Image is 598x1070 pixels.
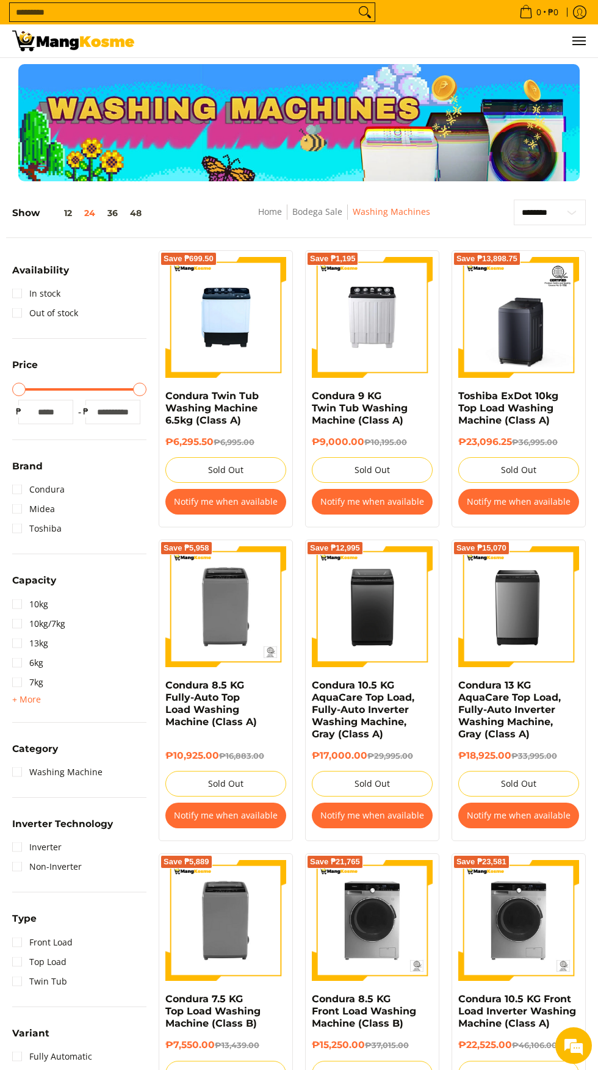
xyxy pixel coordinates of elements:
a: In stock [12,284,60,303]
del: ₱6,995.00 [214,438,254,447]
span: Save ₱13,898.75 [456,255,517,262]
span: Type [12,914,37,923]
summary: Open [12,461,43,480]
a: Condura 9 KG Twin Tub Washing Machine (Class A) [312,390,408,426]
a: Condura 8.5 KG Fully-Auto Top Load Washing Machine (Class A) [165,679,257,728]
a: Condura 8.5 KG Front Load Washing Machine (Class B) [312,993,416,1029]
h5: Show [12,207,148,219]
h6: ₱22,525.00 [458,1039,579,1051]
del: ₱36,995.00 [512,438,558,447]
summary: Open [12,819,113,837]
h6: ₱17,000.00 [312,750,433,762]
button: Sold Out [312,771,433,797]
span: ₱ [79,405,92,418]
a: Non-Inverter [12,857,82,877]
span: Save ₱5,889 [164,858,209,866]
img: Condura 10.5 KG Front Load Inverter Washing Machine (Class A) [458,860,579,981]
button: Notify me when available [458,803,579,828]
a: Toshiba [12,519,62,538]
span: Inverter Technology [12,819,113,828]
a: Twin Tub [12,972,67,991]
img: Condura Twin Tub Washing Machine 6.5kg (Class A) [165,257,286,378]
summary: Open [12,914,37,932]
a: Midea [12,499,55,519]
button: 12 [40,208,78,218]
summary: Open [12,266,69,284]
button: Sold Out [458,771,579,797]
span: Save ₱1,195 [310,255,356,262]
a: Inverter [12,837,62,857]
del: ₱46,106.00 [512,1041,557,1050]
span: Capacity [12,576,56,585]
a: Top Load [12,952,67,972]
button: Notify me when available [458,489,579,515]
button: Sold Out [165,771,286,797]
del: ₱10,195.00 [364,438,407,447]
span: Save ₱12,995 [310,544,360,552]
a: Washing Machine [12,762,103,782]
nav: Main Menu [146,24,586,57]
a: 7kg [12,673,43,692]
summary: Open [12,692,41,707]
ul: Customer Navigation [146,24,586,57]
button: Notify me when available [312,489,433,515]
span: ₱0 [546,8,560,16]
del: ₱16,883.00 [219,751,264,761]
span: Save ₱15,070 [456,544,506,552]
a: 10kg/7kg [12,614,65,634]
a: Home [258,206,282,217]
img: Condura 8.5 KG Front Load Washing Machine (Class B) [312,860,433,981]
a: Condura 7.5 KG Top Load Washing Machine (Class B) [165,993,261,1029]
a: Front Load [12,933,73,952]
button: Menu [571,24,586,57]
a: Condura 10.5 KG AquaCare Top Load, Fully-Auto Inverter Washing Machine, Gray (Class A) [312,679,414,740]
summary: Open [12,744,58,762]
a: Toshiba ExDot 10kg Top Load Washing Machine (Class A) [458,390,558,426]
a: 6kg [12,653,43,673]
del: ₱37,015.00 [365,1041,409,1050]
h6: ₱7,550.00 [165,1039,286,1051]
h6: ₱6,295.50 [165,436,286,448]
button: Search [355,3,375,21]
img: Condura 9 KG Twin Tub Washing Machine (Class A) [312,257,433,378]
button: Notify me when available [312,803,433,828]
span: ₱ [12,405,24,418]
button: Sold Out [312,457,433,483]
span: Save ₱5,958 [164,544,209,552]
img: condura-top-load-automatic-washing-machine-8.5-kilos-front-view-mang-kosme [165,546,286,667]
del: ₱29,995.00 [367,751,413,761]
span: • [516,5,562,19]
img: Condura 7.5 KG Top Load Washing Machine (Class B) [165,860,286,981]
img: Toshiba ExDot 10kg Top Load Washing Machine (Class A) [458,257,579,378]
img: Condura 13 KG AquaCare Top Load, Fully-Auto Inverter Washing Machine, Gray (Class A) [458,546,579,667]
button: Sold Out [458,457,579,483]
del: ₱33,995.00 [511,751,557,761]
button: Notify me when available [165,803,286,828]
img: Condura 10.5 KG AquaCare Top Load, Fully-Auto Inverter Washing Machine, Gray (Class A) [312,546,433,667]
span: Save ₱21,765 [310,858,360,866]
span: 0 [535,8,543,16]
img: Washing Machines l Mang Kosme: Home Appliances Warehouse Sale Partner | Page 2 [12,31,134,51]
a: 13kg [12,634,48,653]
span: Save ₱23,581 [456,858,506,866]
h6: ₱23,096.25 [458,436,579,448]
span: Price [12,360,38,369]
button: Notify me when available [165,489,286,515]
span: Availability [12,266,69,275]
h6: ₱15,250.00 [312,1039,433,1051]
a: Bodega Sale [292,206,342,217]
summary: Open [12,360,38,378]
a: Condura Twin Tub Washing Machine 6.5kg (Class A) [165,390,259,426]
a: Condura 10.5 KG Front Load Inverter Washing Machine (Class A) [458,993,576,1029]
button: 36 [101,208,124,218]
span: Variant [12,1028,49,1038]
nav: Breadcrumbs [204,204,483,232]
a: Condura [12,480,65,499]
a: Washing Machines [353,206,430,217]
span: Category [12,744,58,753]
a: 10kg [12,595,48,614]
summary: Open [12,1028,49,1047]
del: ₱13,439.00 [215,1041,259,1050]
a: Fully Automatic [12,1047,92,1066]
